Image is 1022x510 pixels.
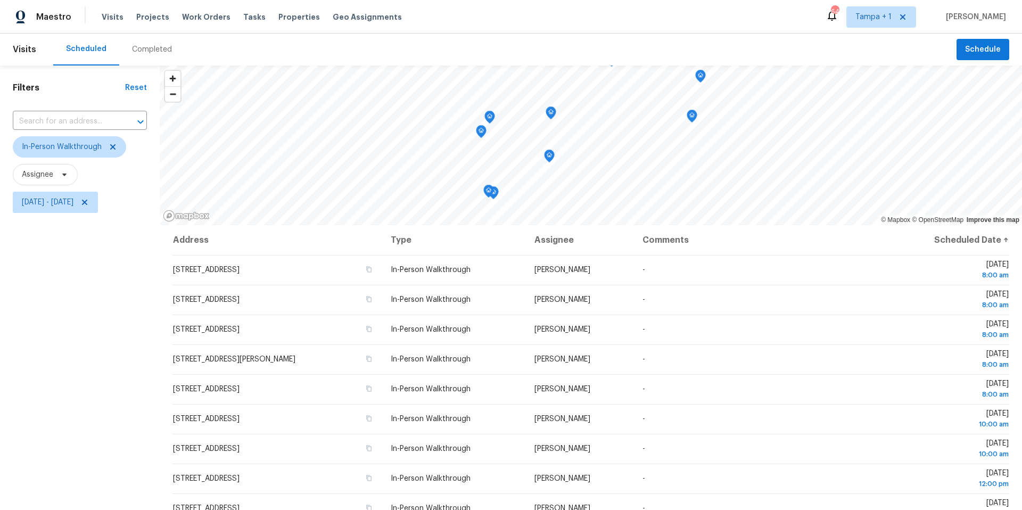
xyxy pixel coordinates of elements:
span: [PERSON_NAME] [534,415,590,423]
span: Geo Assignments [333,12,402,22]
button: Zoom in [165,71,180,86]
div: 8:00 am [894,330,1009,340]
span: [PERSON_NAME] [534,385,590,393]
span: [STREET_ADDRESS] [173,385,240,393]
span: In-Person Walkthrough [391,475,471,482]
div: 12:00 pm [894,479,1009,489]
span: Visits [13,38,36,61]
span: In-Person Walkthrough [391,445,471,453]
th: Scheduled Date ↑ [885,225,1009,255]
a: Improve this map [967,216,1019,224]
span: [PERSON_NAME] [942,12,1006,22]
span: Visits [102,12,123,22]
span: [DATE] [894,350,1009,370]
button: Copy Address [364,443,374,453]
th: Comments [634,225,885,255]
span: [PERSON_NAME] [534,296,590,303]
h1: Filters [13,83,125,93]
span: - [642,296,645,303]
button: Copy Address [364,294,374,304]
div: 8:00 am [894,270,1009,281]
span: [PERSON_NAME] [534,356,590,363]
div: 64 [831,6,838,17]
span: In-Person Walkthrough [391,266,471,274]
span: [PERSON_NAME] [534,326,590,333]
span: [STREET_ADDRESS] [173,445,240,453]
span: - [642,266,645,274]
span: - [642,326,645,333]
canvas: Map [160,65,1022,225]
span: - [642,415,645,423]
span: Tampa + 1 [855,12,892,22]
span: [PERSON_NAME] [534,445,590,453]
div: Map marker [476,125,487,142]
span: - [642,356,645,363]
span: In-Person Walkthrough [391,296,471,303]
div: Map marker [695,70,706,86]
div: Map marker [544,150,555,166]
span: Assignee [22,169,53,180]
div: 8:00 am [894,389,1009,400]
span: Schedule [965,43,1001,56]
span: In-Person Walkthrough [391,356,471,363]
button: Schedule [957,39,1009,61]
span: [DATE] [894,261,1009,281]
a: OpenStreetMap [912,216,963,224]
div: 10:00 am [894,449,1009,459]
span: - [642,385,645,393]
th: Type [382,225,526,255]
button: Copy Address [364,265,374,274]
div: 8:00 am [894,359,1009,370]
a: Mapbox homepage [163,210,210,222]
span: [PERSON_NAME] [534,266,590,274]
span: [DATE] [894,410,1009,430]
div: Reset [125,83,147,93]
span: In-Person Walkthrough [22,142,102,152]
span: Tasks [243,13,266,21]
div: Map marker [483,185,494,201]
button: Zoom out [165,86,180,102]
span: - [642,475,645,482]
a: Mapbox [881,216,910,224]
th: Assignee [526,225,634,255]
button: Copy Address [364,384,374,393]
span: [DATE] [894,380,1009,400]
span: [STREET_ADDRESS][PERSON_NAME] [173,356,295,363]
div: 8:00 am [894,300,1009,310]
button: Copy Address [364,473,374,483]
span: [PERSON_NAME] [534,475,590,482]
div: Completed [132,44,172,55]
span: In-Person Walkthrough [391,326,471,333]
th: Address [172,225,382,255]
div: Map marker [484,111,495,127]
span: [STREET_ADDRESS] [173,475,240,482]
span: In-Person Walkthrough [391,385,471,393]
span: Work Orders [182,12,230,22]
span: Maestro [36,12,71,22]
div: Map marker [687,110,697,126]
span: [DATE] [894,320,1009,340]
span: [STREET_ADDRESS] [173,415,240,423]
span: Zoom out [165,87,180,102]
span: [STREET_ADDRESS] [173,296,240,303]
input: Search for an address... [13,113,117,130]
span: Properties [278,12,320,22]
span: [STREET_ADDRESS] [173,326,240,333]
span: Projects [136,12,169,22]
button: Copy Address [364,414,374,423]
button: Copy Address [364,324,374,334]
div: 10:00 am [894,419,1009,430]
span: [DATE] [894,470,1009,489]
div: Scheduled [66,44,106,54]
div: Map marker [546,106,556,123]
span: - [642,445,645,453]
span: [STREET_ADDRESS] [173,266,240,274]
span: [DATE] [894,291,1009,310]
button: Open [133,114,148,129]
span: In-Person Walkthrough [391,415,471,423]
button: Copy Address [364,354,374,364]
span: [DATE] - [DATE] [22,197,73,208]
span: [DATE] [894,440,1009,459]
